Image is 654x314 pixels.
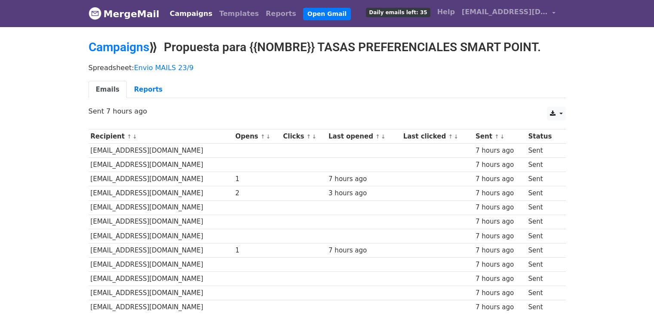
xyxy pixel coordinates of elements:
a: ↑ [127,133,132,140]
td: [EMAIL_ADDRESS][DOMAIN_NAME] [89,144,233,158]
a: ↑ [307,133,311,140]
div: 7 hours ago [476,260,524,270]
a: ↓ [266,133,271,140]
span: Daily emails left: 35 [366,8,430,17]
a: Campaigns [166,5,216,22]
a: ↑ [448,133,453,140]
a: ↓ [454,133,458,140]
div: 7 hours ago [329,246,399,256]
div: Widget de chat [611,273,654,314]
a: ↓ [381,133,386,140]
div: 7 hours ago [476,231,524,241]
td: [EMAIL_ADDRESS][DOMAIN_NAME] [89,172,233,186]
div: 1 [235,246,279,256]
div: 7 hours ago [476,146,524,156]
td: [EMAIL_ADDRESS][DOMAIN_NAME] [89,229,233,243]
td: Sent [526,243,561,257]
div: 7 hours ago [476,288,524,298]
a: Reports [262,5,300,22]
th: Recipient [89,129,233,144]
a: Templates [216,5,262,22]
a: ↑ [375,133,380,140]
a: ↑ [494,133,499,140]
td: Sent [526,257,561,271]
a: Daily emails left: 35 [362,3,433,21]
div: 7 hours ago [476,188,524,198]
div: 7 hours ago [476,203,524,212]
td: Sent [526,144,561,158]
div: 7 hours ago [476,246,524,256]
a: [EMAIL_ADDRESS][DOMAIN_NAME] [458,3,559,24]
div: 7 hours ago [329,174,399,184]
a: ↑ [261,133,265,140]
a: Reports [127,81,170,99]
p: Sent 7 hours ago [89,107,566,116]
td: Sent [526,229,561,243]
iframe: Chat Widget [611,273,654,314]
td: [EMAIL_ADDRESS][DOMAIN_NAME] [89,200,233,215]
td: Sent [526,158,561,172]
div: 7 hours ago [476,174,524,184]
td: Sent [526,215,561,229]
div: 7 hours ago [476,302,524,312]
td: [EMAIL_ADDRESS][DOMAIN_NAME] [89,215,233,229]
td: Sent [526,272,561,286]
a: Campaigns [89,40,149,54]
a: Envio MAILS 23/9 [134,64,194,72]
div: 3 hours ago [329,188,399,198]
div: 2 [235,188,279,198]
span: [EMAIL_ADDRESS][DOMAIN_NAME] [462,7,548,17]
td: [EMAIL_ADDRESS][DOMAIN_NAME] [89,186,233,200]
a: Emails [89,81,127,99]
a: Open Gmail [303,8,351,20]
a: Help [434,3,458,21]
td: [EMAIL_ADDRESS][DOMAIN_NAME] [89,158,233,172]
a: ↓ [500,133,505,140]
td: Sent [526,186,561,200]
a: ↓ [312,133,316,140]
h2: ⟫ Propuesta para {{NOMBRE}} TASAS PREFERENCIALES SMART POINT. [89,40,566,55]
div: 7 hours ago [476,217,524,227]
td: [EMAIL_ADDRESS][DOMAIN_NAME] [89,257,233,271]
th: Sent [473,129,526,144]
th: Clicks [281,129,326,144]
td: Sent [526,200,561,215]
td: [EMAIL_ADDRESS][DOMAIN_NAME] [89,243,233,257]
th: Opens [233,129,281,144]
div: 7 hours ago [476,274,524,284]
p: Spreadsheet: [89,63,566,72]
th: Last opened [326,129,401,144]
div: 7 hours ago [476,160,524,170]
th: Status [526,129,561,144]
th: Last clicked [401,129,473,144]
td: Sent [526,172,561,186]
div: 1 [235,174,279,184]
td: [EMAIL_ADDRESS][DOMAIN_NAME] [89,272,233,286]
td: [EMAIL_ADDRESS][DOMAIN_NAME] [89,286,233,300]
a: MergeMail [89,5,160,23]
a: ↓ [132,133,137,140]
img: MergeMail logo [89,7,101,20]
td: Sent [526,286,561,300]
